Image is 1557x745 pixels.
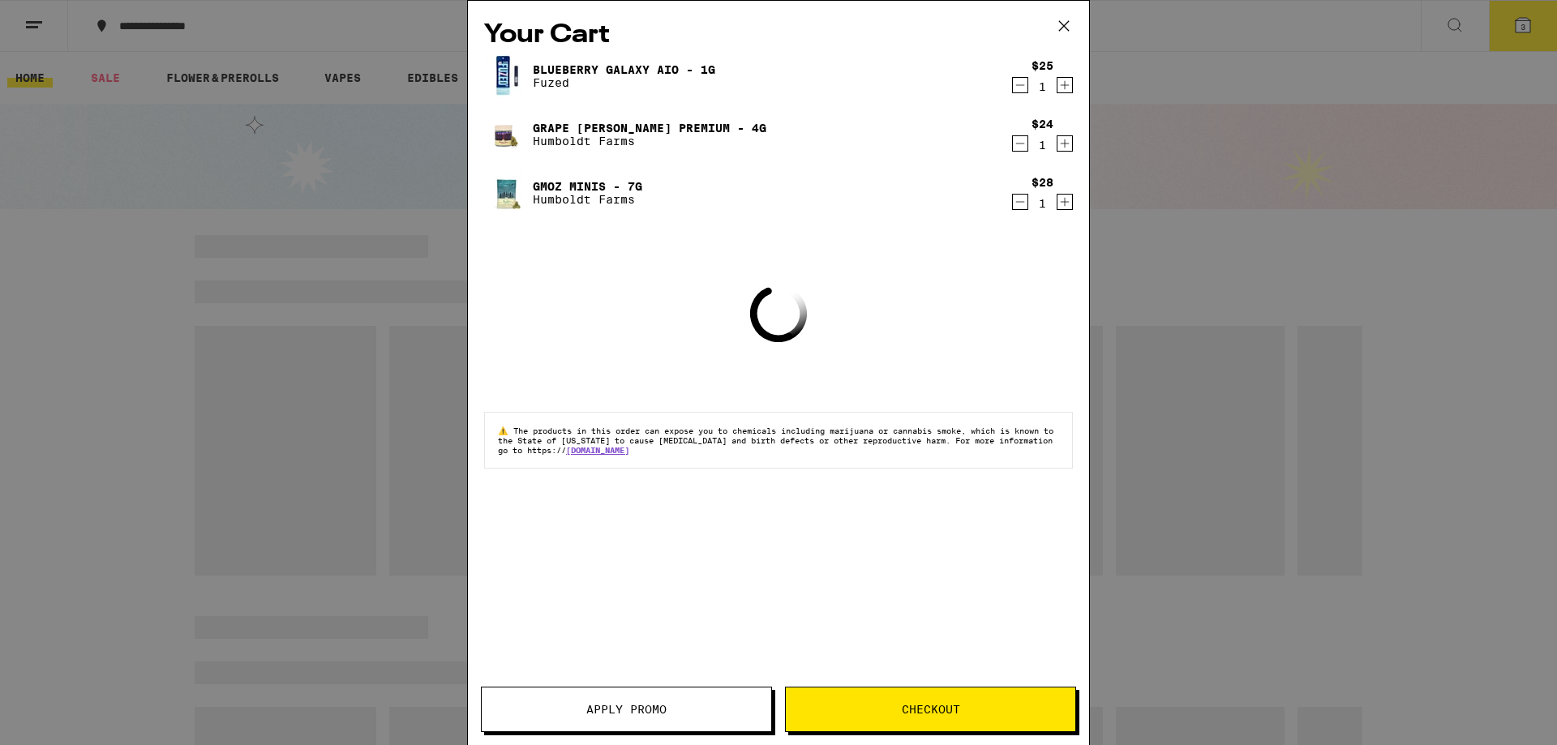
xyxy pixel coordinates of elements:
[484,17,1073,54] h2: Your Cart
[533,180,642,193] a: GMOz Minis - 7g
[484,170,530,216] img: GMOz Minis - 7g
[533,63,715,76] a: Blueberry Galaxy AIO - 1g
[533,76,715,89] p: Fuzed
[1032,139,1053,152] div: 1
[1012,135,1028,152] button: Decrement
[484,54,530,99] img: Blueberry Galaxy AIO - 1g
[1012,77,1028,93] button: Decrement
[1012,194,1028,210] button: Decrement
[498,426,513,435] span: ⚠️
[566,445,629,455] a: [DOMAIN_NAME]
[481,687,772,732] button: Apply Promo
[1032,118,1053,131] div: $24
[1032,176,1053,189] div: $28
[902,704,960,715] span: Checkout
[533,135,766,148] p: Humboldt Farms
[586,704,667,715] span: Apply Promo
[1032,197,1053,210] div: 1
[1032,80,1053,93] div: 1
[1032,59,1053,72] div: $25
[533,193,642,206] p: Humboldt Farms
[785,687,1076,732] button: Checkout
[484,112,530,157] img: Grape Runtz Premium - 4g
[498,426,1053,455] span: The products in this order can expose you to chemicals including marijuana or cannabis smoke, whi...
[1057,135,1073,152] button: Increment
[533,122,766,135] a: Grape [PERSON_NAME] Premium - 4g
[1057,77,1073,93] button: Increment
[1057,194,1073,210] button: Increment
